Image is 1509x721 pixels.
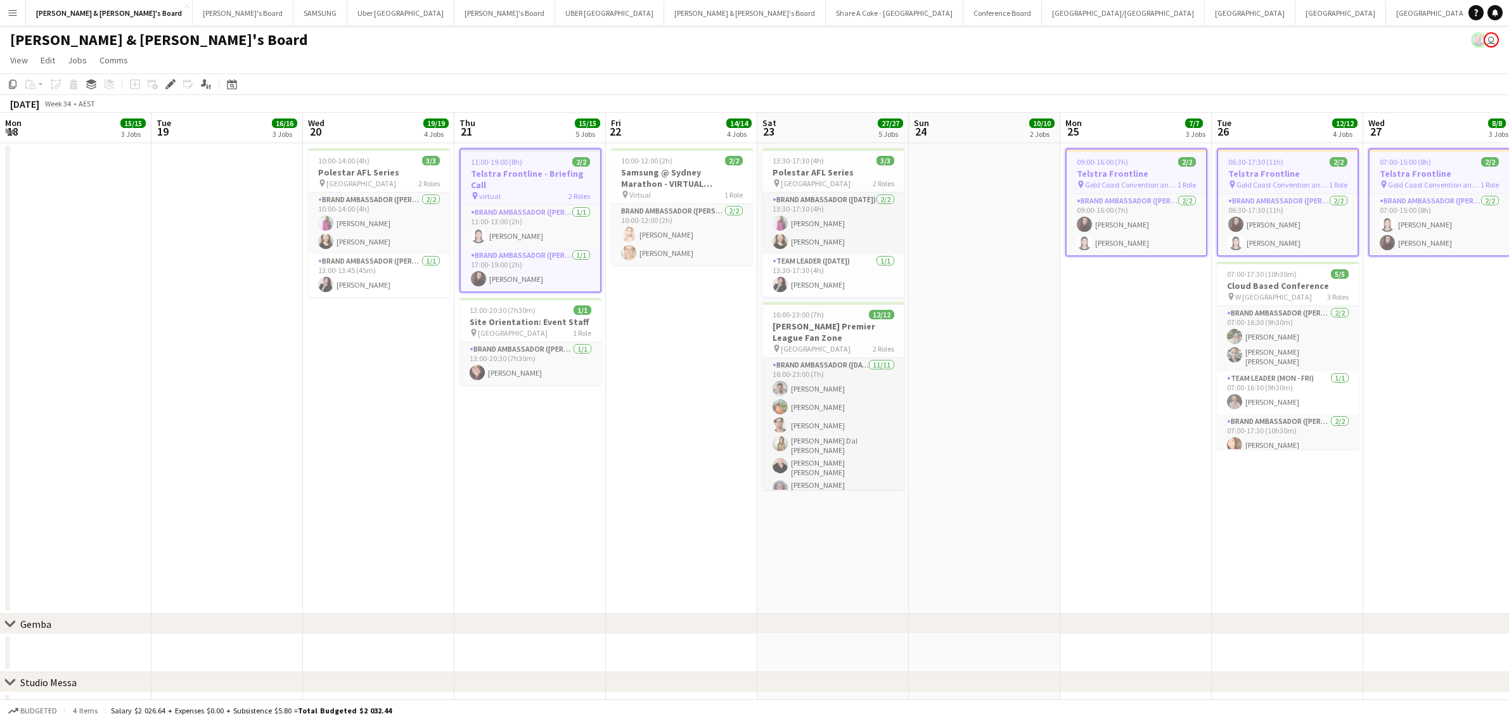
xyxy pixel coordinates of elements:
app-card-role: Brand Ambassador ([PERSON_NAME])2/210:00-14:00 (4h)[PERSON_NAME][PERSON_NAME] [308,193,450,254]
span: 13:00-20:30 (7h30m) [470,305,536,315]
span: Gold Coast Convention and Exhibition Centre [1085,180,1178,189]
span: 1 Role [724,190,743,200]
span: 07:00-17:30 (10h30m) [1227,269,1297,279]
app-job-card: 06:30-17:30 (11h)2/2Telstra Frontline Gold Coast Convention and Exhibition Centre1 RoleBrand Amba... [1217,148,1359,257]
div: Salary $2 026.64 + Expenses $0.00 + Subsistence $5.80 = [111,706,392,715]
span: 2 Roles [873,344,894,354]
span: Fri [611,117,621,129]
button: [GEOGRAPHIC_DATA] [1386,1,1477,25]
span: 5/5 [1331,269,1349,279]
span: 16:00-23:00 (7h) [773,310,824,319]
span: 2/2 [725,156,743,165]
app-card-role: Brand Ambassador ([PERSON_NAME])2/209:00-16:00 (7h)[PERSON_NAME][PERSON_NAME] [1067,194,1206,255]
span: 8/8 [1488,118,1506,128]
span: 1 Role [1480,180,1499,189]
a: Edit [35,52,60,68]
app-card-role: Brand Ambassador ([PERSON_NAME])1/113:00-13:45 (45m)[PERSON_NAME] [308,254,450,297]
span: Week 34 [42,99,74,108]
app-job-card: 11:00-19:00 (8h)2/2Telstra Frontline - Briefing Call virtual2 RolesBrand Ambassador ([PERSON_NAME... [459,148,601,293]
span: 16/16 [272,118,297,128]
div: Gemba [20,618,51,630]
a: View [5,52,33,68]
span: 2 Roles [568,191,590,201]
span: 06:30-17:30 (11h) [1228,157,1283,167]
h3: Polestar AFL Series [308,167,450,178]
app-job-card: 07:00-17:30 (10h30m)5/5Cloud Based Conference W [GEOGRAPHIC_DATA]3 RolesBrand Ambassador ([PERSON... [1217,262,1359,449]
span: 15/15 [120,118,146,128]
span: Budgeted [20,706,57,715]
h3: Telstra Frontline - Briefing Call [461,168,600,191]
app-card-role: Brand Ambassador ([DATE])2/213:30-17:30 (4h)[PERSON_NAME][PERSON_NAME] [762,193,904,254]
span: 15/15 [575,118,600,128]
span: 07:00-15:00 (8h) [1380,157,1431,167]
span: Total Budgeted $2 032.44 [298,706,392,715]
button: [GEOGRAPHIC_DATA]/[GEOGRAPHIC_DATA] [1042,1,1205,25]
app-card-role: Brand Ambassador ([PERSON_NAME])1/111:00-13:00 (2h)[PERSON_NAME] [461,205,600,248]
h3: Samsung @ Sydney Marathon - VIRTUAL BRIEFING [611,167,753,189]
span: 2/2 [572,157,590,167]
span: 11:00-19:00 (8h) [471,157,522,167]
h3: Polestar AFL Series [762,167,904,178]
span: 26 [1215,124,1231,139]
app-user-avatar: Andy Husen [1484,32,1499,48]
span: Gold Coast Convention and Exhibition Centre [1388,180,1480,189]
button: SAMSUNG [293,1,347,25]
span: 13:30-17:30 (4h) [773,156,824,165]
h3: [PERSON_NAME] Premier League Fan Zone [762,321,904,343]
h3: Cloud Based Conference [1217,280,1359,291]
h3: Telstra Frontline [1218,168,1358,179]
span: 24 [912,124,929,139]
span: Tue [157,117,171,129]
span: Mon [5,117,22,129]
app-card-role: Brand Ambassador ([DATE])11/1116:00-23:00 (7h)[PERSON_NAME][PERSON_NAME][PERSON_NAME][PERSON_NAME... [762,358,904,600]
app-job-card: 10:00-14:00 (4h)3/3Polestar AFL Series [GEOGRAPHIC_DATA]2 RolesBrand Ambassador ([PERSON_NAME])2/... [308,148,450,297]
div: Studio Messa [20,676,77,689]
div: 4 Jobs [727,129,751,139]
span: Mon [1065,117,1082,129]
app-card-role: Brand Ambassador ([PERSON_NAME])2/207:00-16:30 (9h30m)[PERSON_NAME][PERSON_NAME] [PERSON_NAME] [1217,306,1359,371]
span: View [10,54,28,66]
button: Budgeted [6,704,59,718]
app-job-card: 16:00-23:00 (7h)12/12[PERSON_NAME] Premier League Fan Zone [GEOGRAPHIC_DATA]2 RolesBrand Ambassad... [762,302,904,490]
app-card-role: Brand Ambassador ([PERSON_NAME])2/206:30-17:30 (11h)[PERSON_NAME][PERSON_NAME] [1218,194,1358,255]
span: [GEOGRAPHIC_DATA] [781,344,851,354]
button: [PERSON_NAME]'s Board [454,1,555,25]
div: 3 Jobs [1186,129,1205,139]
a: Jobs [63,52,92,68]
span: 2/2 [1481,157,1499,167]
div: AEST [79,99,95,108]
span: W [GEOGRAPHIC_DATA] [1235,292,1312,302]
app-job-card: 09:00-16:00 (7h)2/2Telstra Frontline Gold Coast Convention and Exhibition Centre1 RoleBrand Ambas... [1065,148,1207,257]
span: 3/3 [877,156,894,165]
button: [PERSON_NAME]'s Board [193,1,293,25]
div: 13:00-20:30 (7h30m)1/1Site Orientation: Event Staff [GEOGRAPHIC_DATA]1 RoleBrand Ambassador ([PER... [459,298,601,385]
span: 22 [609,124,621,139]
span: 4 items [70,706,100,715]
span: Tue [1217,117,1231,129]
span: 3/3 [422,156,440,165]
button: UBER [GEOGRAPHIC_DATA] [555,1,664,25]
app-card-role: Brand Ambassador ([PERSON_NAME])1/113:00-20:30 (7h30m)[PERSON_NAME] [459,342,601,385]
h3: Telstra Frontline [1370,168,1509,179]
span: 1 Role [1329,180,1347,189]
span: Virtual [629,190,651,200]
span: [GEOGRAPHIC_DATA] [781,179,851,188]
div: 3 Jobs [1489,129,1508,139]
span: 10:00-14:00 (4h) [318,156,369,165]
span: Sat [762,117,776,129]
span: 12/12 [1332,118,1358,128]
app-card-role: Brand Ambassador ([PERSON_NAME])2/207:00-17:30 (10h30m)[PERSON_NAME] [1217,414,1359,476]
span: 3 Roles [1327,292,1349,302]
span: 21 [458,124,475,139]
span: Gold Coast Convention and Exhibition Centre [1236,180,1329,189]
div: 10:00-12:00 (2h)2/2Samsung @ Sydney Marathon - VIRTUAL BRIEFING Virtual1 RoleBrand Ambassador ([P... [611,148,753,265]
span: 1 Role [573,328,591,338]
app-job-card: 13:30-17:30 (4h)3/3Polestar AFL Series [GEOGRAPHIC_DATA]2 RolesBrand Ambassador ([DATE])2/213:30-... [762,148,904,297]
a: Comms [94,52,133,68]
